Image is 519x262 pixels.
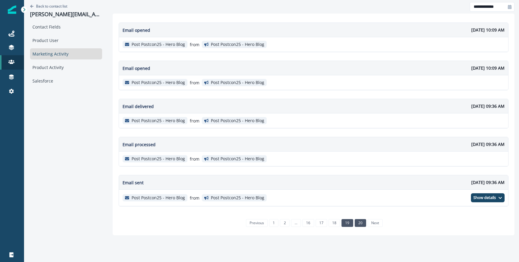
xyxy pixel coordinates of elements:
p: Back to contact list [36,4,67,9]
p: Post Postcon25 - Hero Blog [132,156,185,161]
p: Post Postcon25 - Hero Blog [211,42,264,47]
a: Page 20 is your current page [355,219,366,227]
img: Inflection [8,5,16,14]
p: Email sent [123,179,144,186]
div: Product Activity [30,62,102,73]
p: Post Postcon25 - Hero Blog [132,80,185,85]
p: [DATE] 09:36 AM [471,179,505,185]
p: from [190,80,199,86]
p: from [190,156,199,162]
p: from [190,195,199,201]
p: from [190,41,199,48]
p: Email processed [123,141,156,148]
p: Post Postcon25 - Hero Blog [132,42,185,47]
p: [DATE] 10:09 AM [471,65,505,71]
p: [DATE] 09:36 AM [471,141,505,147]
a: Previous page [246,219,268,227]
p: [PERSON_NAME][EMAIL_ADDRESS][DOMAIN_NAME] [30,11,102,18]
button: Go back [30,4,67,9]
a: Page 19 [341,219,353,227]
ul: Pagination [244,219,383,227]
div: Product User [30,35,102,46]
p: Post Postcon25 - Hero Blog [211,195,264,200]
p: [DATE] 10:09 AM [471,27,505,33]
div: Marketing Activity [30,48,102,59]
p: Post Postcon25 - Hero Blog [132,118,185,123]
div: Salesforce [30,75,102,86]
p: Email opened [123,27,150,33]
button: Show details [471,193,505,202]
a: Page 1 [269,219,278,227]
p: Email delivered [123,103,154,110]
p: Show details [473,195,496,200]
a: Page 17 [316,219,327,227]
p: Email opened [123,65,150,71]
p: Post Postcon25 - Hero Blog [211,156,264,161]
a: Page 18 [329,219,340,227]
p: Post Postcon25 - Hero Blog [211,80,264,85]
p: [DATE] 09:36 AM [471,103,505,109]
a: Page 2 [280,219,289,227]
a: Jump backward [291,219,301,227]
p: from [190,118,199,124]
p: Post Postcon25 - Hero Blog [132,195,185,200]
p: Post Postcon25 - Hero Blog [211,118,264,123]
a: Page 16 [302,219,314,227]
div: Contact Fields [30,21,102,32]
